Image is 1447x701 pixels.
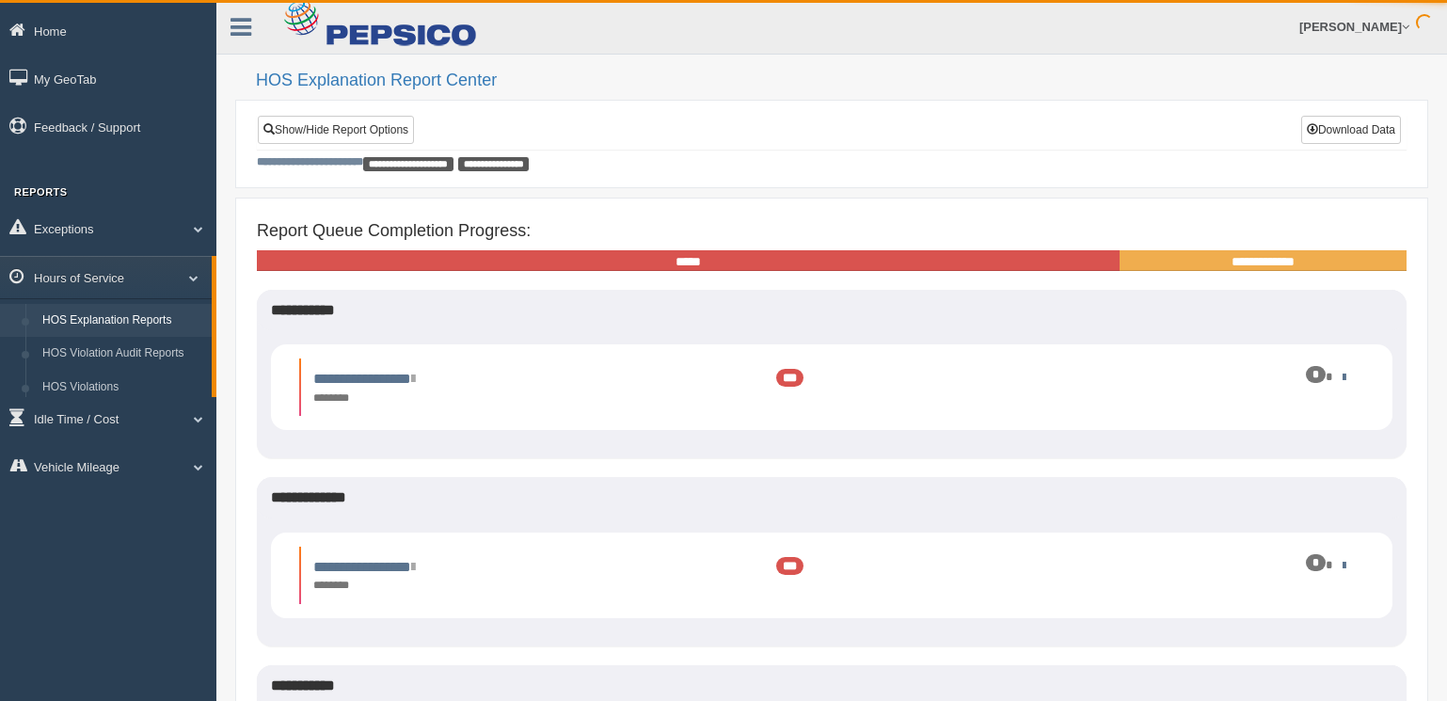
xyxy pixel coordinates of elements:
[34,304,212,338] a: HOS Explanation Reports
[257,222,1407,241] h4: Report Queue Completion Progress:
[256,72,1428,90] h2: HOS Explanation Report Center
[299,547,1364,604] li: Expand
[34,337,212,371] a: HOS Violation Audit Reports
[258,116,414,144] a: Show/Hide Report Options
[299,358,1364,416] li: Expand
[34,371,212,405] a: HOS Violations
[1301,116,1401,144] button: Download Data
